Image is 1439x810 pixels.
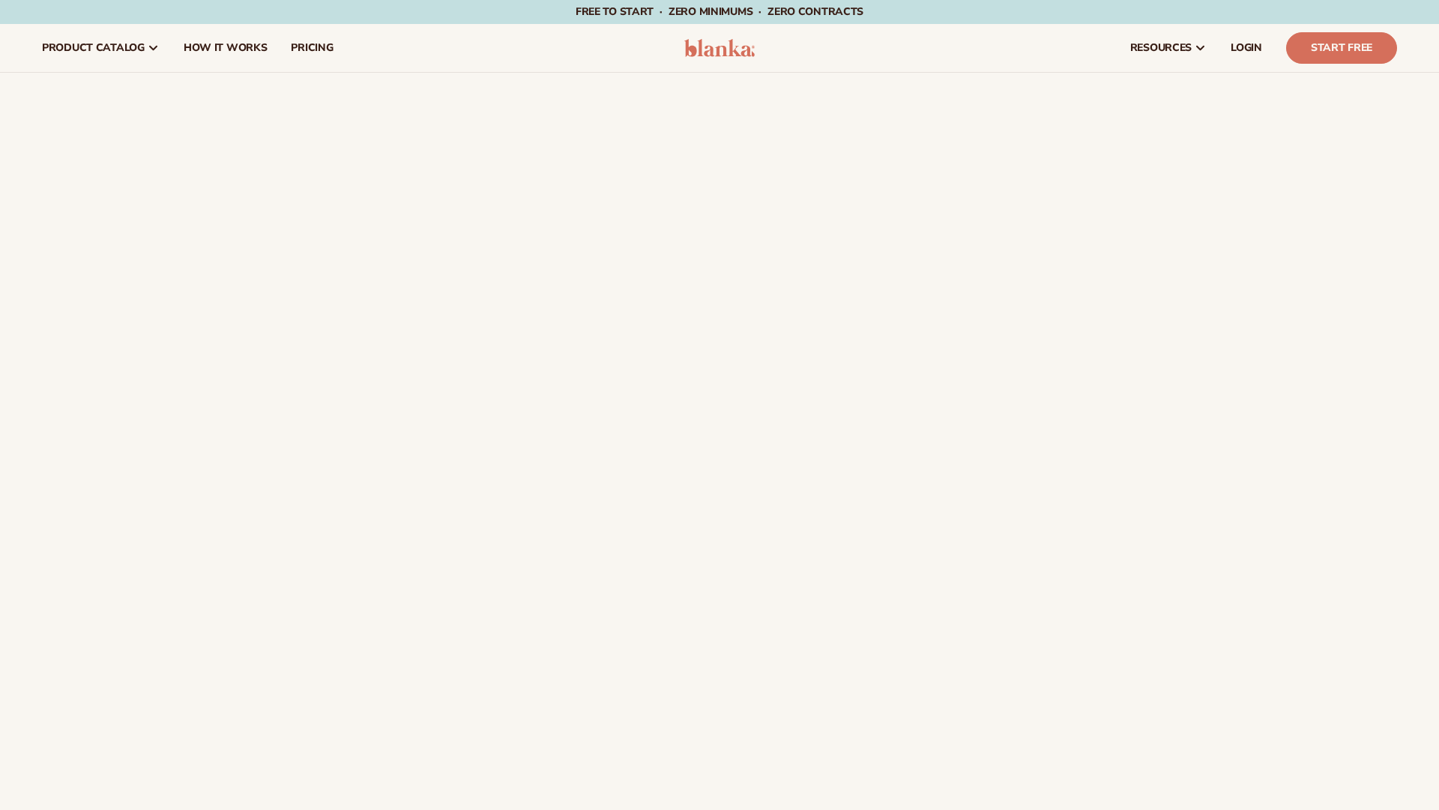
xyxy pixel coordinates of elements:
a: resources [1118,24,1219,72]
a: pricing [279,24,345,72]
a: How It Works [172,24,280,72]
a: LOGIN [1219,24,1274,72]
span: product catalog [42,42,145,54]
a: product catalog [30,24,172,72]
img: logo [684,39,755,57]
a: Start Free [1286,32,1397,64]
span: How It Works [184,42,268,54]
span: resources [1130,42,1192,54]
span: Free to start · ZERO minimums · ZERO contracts [576,4,863,19]
span: pricing [291,42,333,54]
span: LOGIN [1231,42,1262,54]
